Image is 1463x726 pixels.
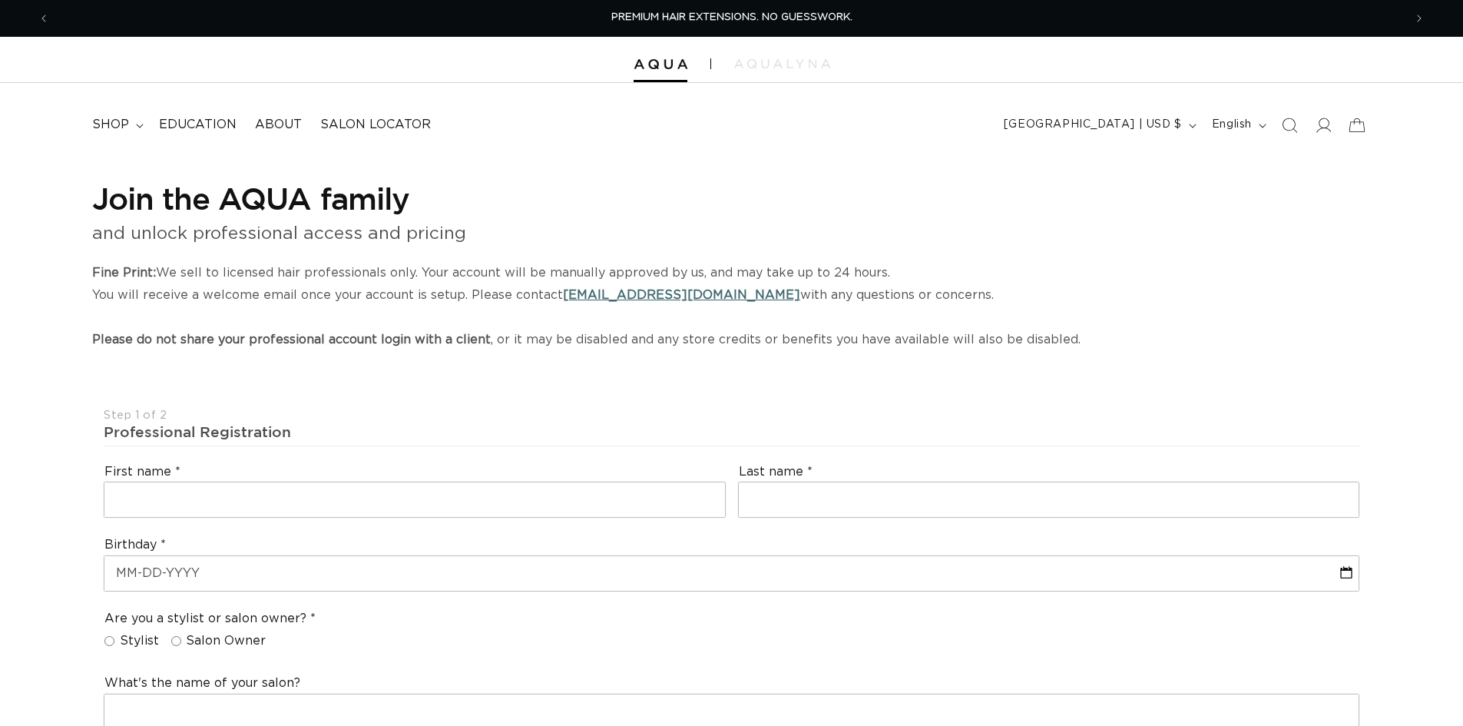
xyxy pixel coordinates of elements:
[104,611,316,627] legend: Are you a stylist or salon owner?
[1212,117,1252,133] span: English
[92,262,1371,350] p: We sell to licensed hair professionals only. Your account will be manually approved by us, and ma...
[1273,108,1306,142] summary: Search
[739,464,813,480] label: Last name
[1203,111,1273,140] button: English
[92,267,156,279] strong: Fine Print:
[104,537,166,553] label: Birthday
[92,178,1371,218] h1: Join the AQUA family
[995,111,1203,140] button: [GEOGRAPHIC_DATA] | USD $
[104,556,1359,591] input: MM-DD-YYYY
[104,409,1359,423] div: Step 1 of 2
[104,464,180,480] label: First name
[92,117,129,133] span: shop
[246,108,311,142] a: About
[120,633,159,649] span: Stylist
[311,108,440,142] a: Salon Locator
[104,423,1359,442] div: Professional Registration
[150,108,246,142] a: Education
[159,117,237,133] span: Education
[83,108,150,142] summary: shop
[563,289,800,301] a: [EMAIL_ADDRESS][DOMAIN_NAME]
[734,59,830,68] img: aqualyna.com
[92,333,491,346] strong: Please do not share your professional account login with a client
[27,4,61,33] button: Previous announcement
[1402,4,1436,33] button: Next announcement
[104,675,300,691] label: What's the name of your salon?
[634,59,687,70] img: Aqua Hair Extensions
[320,117,431,133] span: Salon Locator
[1004,117,1182,133] span: [GEOGRAPHIC_DATA] | USD $
[92,218,1371,250] p: and unlock professional access and pricing
[186,633,266,649] span: Salon Owner
[255,117,302,133] span: About
[611,12,852,22] span: PREMIUM HAIR EXTENSIONS. NO GUESSWORK.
